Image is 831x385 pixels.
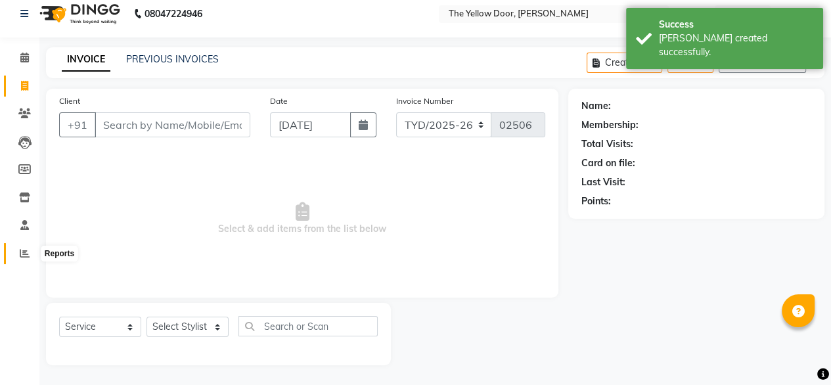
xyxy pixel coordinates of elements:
button: +91 [59,112,96,137]
div: Reports [41,246,78,261]
div: Success [659,18,813,32]
input: Search by Name/Mobile/Email/Code [95,112,250,137]
label: Client [59,95,80,107]
span: Select & add items from the list below [59,153,545,284]
div: Name: [581,99,611,113]
div: Bill created successfully. [659,32,813,59]
div: Points: [581,194,611,208]
input: Search or Scan [238,316,378,336]
a: PREVIOUS INVOICES [126,53,219,65]
div: Membership: [581,118,639,132]
button: Create New [587,53,662,73]
div: Card on file: [581,156,635,170]
label: Date [270,95,288,107]
a: INVOICE [62,48,110,72]
div: Last Visit: [581,175,625,189]
label: Invoice Number [396,95,453,107]
div: Total Visits: [581,137,633,151]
